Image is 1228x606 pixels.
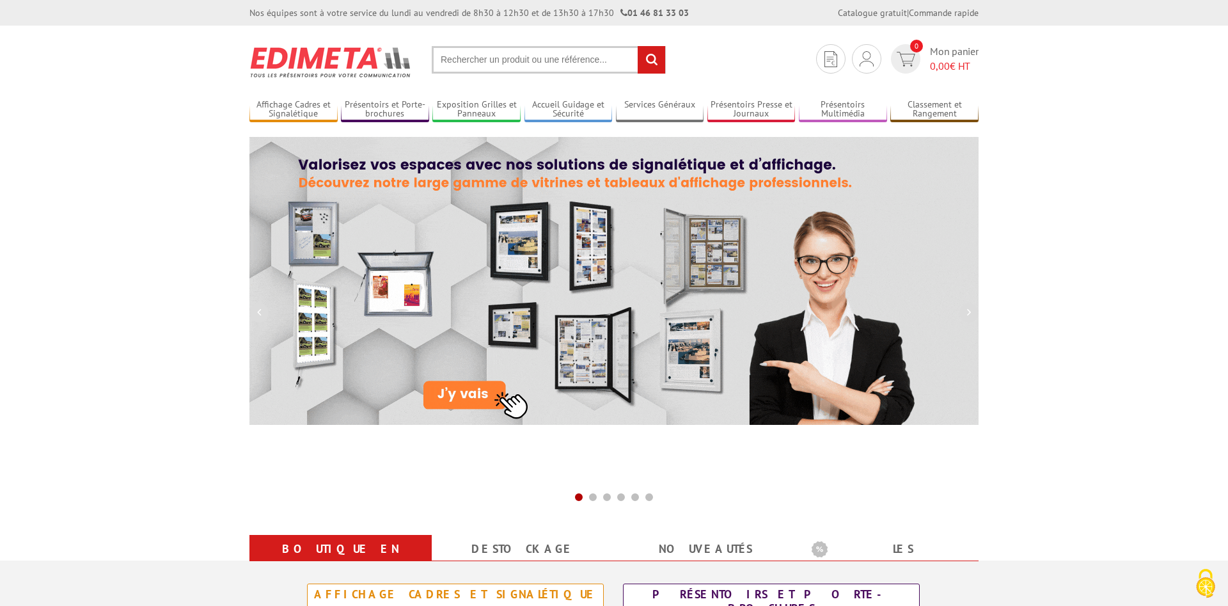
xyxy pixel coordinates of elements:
[616,99,704,120] a: Services Généraux
[311,587,600,602] div: Affichage Cadres et Signalétique
[930,44,979,74] span: Mon panier
[860,51,874,67] img: devis rapide
[838,6,979,19] div: |
[897,52,915,67] img: devis rapide
[910,40,923,52] span: 0
[930,59,979,74] span: € HT
[249,6,689,19] div: Nos équipes sont à votre service du lundi au vendredi de 8h30 à 12h30 et de 13h30 à 17h30
[930,60,950,72] span: 0,00
[432,46,666,74] input: Rechercher un produit ou une référence...
[1190,568,1222,600] img: Cookies (fenêtre modale)
[812,538,972,563] b: Les promotions
[890,99,979,120] a: Classement et Rangement
[707,99,796,120] a: Présentoirs Presse et Journaux
[1183,562,1228,606] button: Cookies (fenêtre modale)
[812,538,963,584] a: Les promotions
[447,538,599,561] a: Destockage
[629,538,781,561] a: nouveautés
[265,538,416,584] a: Boutique en ligne
[341,99,429,120] a: Présentoirs et Porte-brochures
[909,7,979,19] a: Commande rapide
[638,46,665,74] input: rechercher
[524,99,613,120] a: Accueil Guidage et Sécurité
[620,7,689,19] strong: 01 46 81 33 03
[249,38,413,86] img: Présentoir, panneau, stand - Edimeta - PLV, affichage, mobilier bureau, entreprise
[249,99,338,120] a: Affichage Cadres et Signalétique
[838,7,907,19] a: Catalogue gratuit
[432,99,521,120] a: Exposition Grilles et Panneaux
[799,99,887,120] a: Présentoirs Multimédia
[888,44,979,74] a: devis rapide 0 Mon panier 0,00€ HT
[824,51,837,67] img: devis rapide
